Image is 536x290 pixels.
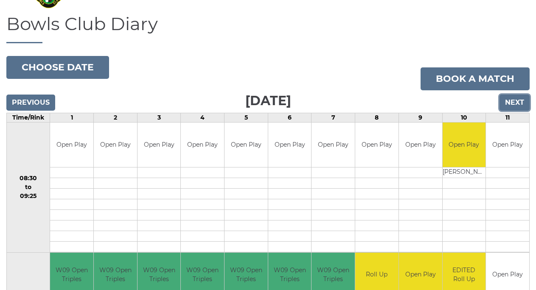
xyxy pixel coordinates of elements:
[6,95,55,111] input: Previous
[181,123,224,167] td: Open Play
[421,67,530,90] a: Book a match
[398,113,442,123] td: 9
[500,95,530,111] input: Next
[181,113,225,123] td: 4
[225,113,268,123] td: 5
[268,113,311,123] td: 6
[311,113,355,123] td: 7
[7,123,50,253] td: 08:30 to 09:25
[50,123,93,167] td: Open Play
[138,123,181,167] td: Open Play
[443,167,486,178] td: [PERSON_NAME]
[355,113,399,123] td: 8
[443,123,486,167] td: Open Play
[486,113,530,123] td: 11
[7,113,50,123] td: Time/Rink
[50,113,94,123] td: 1
[399,123,442,167] td: Open Play
[94,113,138,123] td: 2
[442,113,486,123] td: 10
[486,123,529,167] td: Open Play
[311,123,355,167] td: Open Play
[268,123,311,167] td: Open Play
[94,123,137,167] td: Open Play
[225,123,268,167] td: Open Play
[6,14,530,43] h1: Bowls Club Diary
[137,113,181,123] td: 3
[6,56,109,79] button: Choose date
[355,123,398,167] td: Open Play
